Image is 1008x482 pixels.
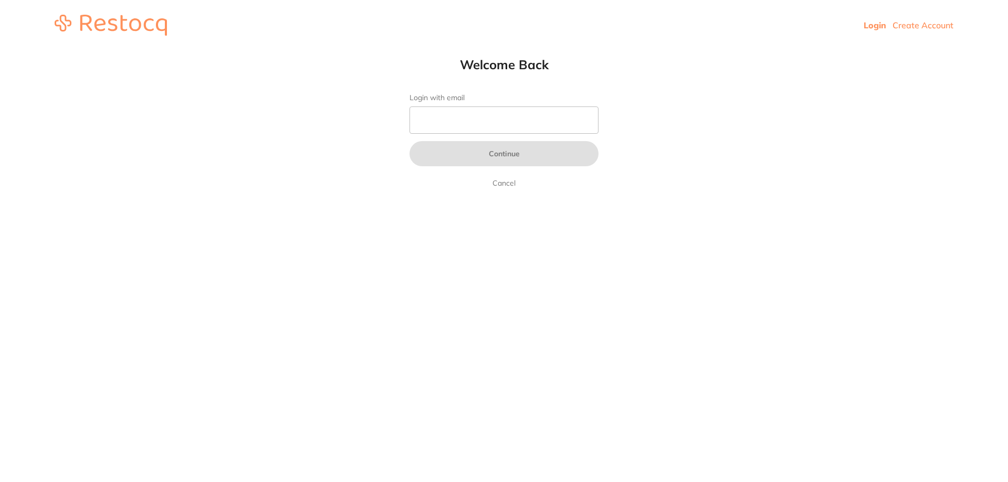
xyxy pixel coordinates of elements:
[409,141,598,166] button: Continue
[55,15,167,36] img: restocq_logo.svg
[490,177,518,189] a: Cancel
[388,57,619,72] h1: Welcome Back
[864,20,886,30] a: Login
[892,20,953,30] a: Create Account
[409,93,598,102] label: Login with email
